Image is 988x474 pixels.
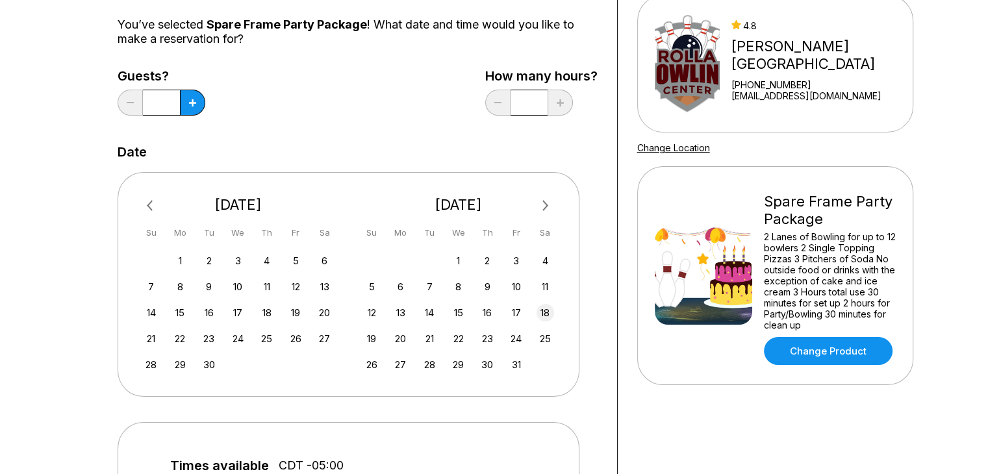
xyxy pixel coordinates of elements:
[200,356,218,373] div: Choose Tuesday, September 30th, 2025
[507,252,525,269] div: Choose Friday, October 3rd, 2025
[258,252,275,269] div: Choose Thursday, September 4th, 2025
[258,224,275,242] div: Th
[450,356,467,373] div: Choose Wednesday, October 29th, 2025
[171,330,189,347] div: Choose Monday, September 22nd, 2025
[392,330,409,347] div: Choose Monday, October 20th, 2025
[118,69,205,83] label: Guests?
[421,356,438,373] div: Choose Tuesday, October 28th, 2025
[138,196,339,214] div: [DATE]
[287,278,305,295] div: Choose Friday, September 12th, 2025
[229,278,247,295] div: Choose Wednesday, September 10th, 2025
[170,458,269,473] span: Times available
[507,278,525,295] div: Choose Friday, October 10th, 2025
[764,193,896,228] div: Spare Frame Party Package
[258,304,275,321] div: Choose Thursday, September 18th, 2025
[479,356,496,373] div: Choose Thursday, October 30th, 2025
[450,304,467,321] div: Choose Wednesday, October 15th, 2025
[229,252,247,269] div: Choose Wednesday, September 3rd, 2025
[421,278,438,295] div: Choose Tuesday, October 7th, 2025
[171,278,189,295] div: Choose Monday, September 8th, 2025
[764,337,893,365] a: Change Product
[507,224,525,242] div: Fr
[141,195,162,216] button: Previous Month
[731,38,907,73] div: [PERSON_NAME][GEOGRAPHIC_DATA]
[731,90,907,101] a: [EMAIL_ADDRESS][DOMAIN_NAME]
[142,278,160,295] div: Choose Sunday, September 7th, 2025
[171,304,189,321] div: Choose Monday, September 15th, 2025
[229,330,247,347] div: Choose Wednesday, September 24th, 2025
[200,330,218,347] div: Choose Tuesday, September 23rd, 2025
[118,18,598,46] div: You’ve selected ! What date and time would you like to make a reservation for?
[229,304,247,321] div: Choose Wednesday, September 17th, 2025
[258,330,275,347] div: Choose Thursday, September 25th, 2025
[142,304,160,321] div: Choose Sunday, September 14th, 2025
[479,304,496,321] div: Choose Thursday, October 16th, 2025
[392,356,409,373] div: Choose Monday, October 27th, 2025
[507,356,525,373] div: Choose Friday, October 31st, 2025
[507,330,525,347] div: Choose Friday, October 24th, 2025
[479,224,496,242] div: Th
[287,304,305,321] div: Choose Friday, September 19th, 2025
[171,252,189,269] div: Choose Monday, September 1st, 2025
[764,231,896,331] div: 2 Lanes of Bowling for up to 12 bowlers 2 Single Topping Pizzas 3 Pitchers of Soda No outside foo...
[537,224,554,242] div: Sa
[200,224,218,242] div: Tu
[287,252,305,269] div: Choose Friday, September 5th, 2025
[142,356,160,373] div: Choose Sunday, September 28th, 2025
[207,18,367,31] span: Spare Frame Party Package
[142,224,160,242] div: Su
[392,224,409,242] div: Mo
[450,330,467,347] div: Choose Wednesday, October 22nd, 2025
[479,278,496,295] div: Choose Thursday, October 9th, 2025
[479,330,496,347] div: Choose Thursday, October 23rd, 2025
[392,278,409,295] div: Choose Monday, October 6th, 2025
[363,304,381,321] div: Choose Sunday, October 12th, 2025
[316,330,333,347] div: Choose Saturday, September 27th, 2025
[142,330,160,347] div: Choose Sunday, September 21st, 2025
[392,304,409,321] div: Choose Monday, October 13th, 2025
[229,224,247,242] div: We
[363,278,381,295] div: Choose Sunday, October 5th, 2025
[537,278,554,295] div: Choose Saturday, October 11th, 2025
[316,224,333,242] div: Sa
[200,278,218,295] div: Choose Tuesday, September 9th, 2025
[316,278,333,295] div: Choose Saturday, September 13th, 2025
[637,142,710,153] a: Change Location
[450,252,467,269] div: Choose Wednesday, October 1st, 2025
[363,356,381,373] div: Choose Sunday, October 26th, 2025
[279,458,344,473] span: CDT -05:00
[358,196,559,214] div: [DATE]
[421,224,438,242] div: Tu
[450,224,467,242] div: We
[316,304,333,321] div: Choose Saturday, September 20th, 2025
[361,251,556,373] div: month 2025-10
[171,356,189,373] div: Choose Monday, September 29th, 2025
[537,252,554,269] div: Choose Saturday, October 4th, 2025
[485,69,598,83] label: How many hours?
[421,304,438,321] div: Choose Tuesday, October 14th, 2025
[316,252,333,269] div: Choose Saturday, September 6th, 2025
[287,330,305,347] div: Choose Friday, September 26th, 2025
[479,252,496,269] div: Choose Thursday, October 2nd, 2025
[535,195,556,216] button: Next Month
[363,224,381,242] div: Su
[655,15,720,112] img: Rolla Bowling Center
[731,79,907,90] div: [PHONE_NUMBER]
[655,227,752,325] img: Spare Frame Party Package
[450,278,467,295] div: Choose Wednesday, October 8th, 2025
[171,224,189,242] div: Mo
[258,278,275,295] div: Choose Thursday, September 11th, 2025
[537,330,554,347] div: Choose Saturday, October 25th, 2025
[200,252,218,269] div: Choose Tuesday, September 2nd, 2025
[118,145,147,159] label: Date
[141,251,336,373] div: month 2025-09
[507,304,525,321] div: Choose Friday, October 17th, 2025
[287,224,305,242] div: Fr
[363,330,381,347] div: Choose Sunday, October 19th, 2025
[731,20,907,31] div: 4.8
[537,304,554,321] div: Choose Saturday, October 18th, 2025
[421,330,438,347] div: Choose Tuesday, October 21st, 2025
[200,304,218,321] div: Choose Tuesday, September 16th, 2025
